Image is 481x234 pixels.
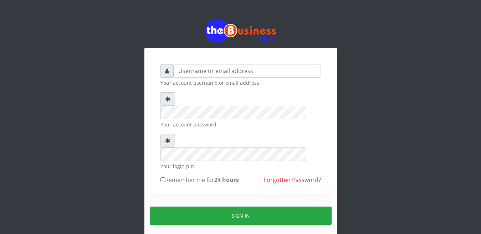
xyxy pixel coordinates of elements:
button: Sign in [150,207,332,225]
small: Your account password [160,121,321,128]
small: Your account username or email address [160,79,321,87]
input: Username or email address [174,64,321,78]
input: Remember me for24 hours [160,177,165,182]
label: Remember me for [160,176,239,184]
a: Forgotten Password? [264,176,321,184]
small: Your login pin [160,162,321,170]
b: 24 hours [214,176,239,184]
